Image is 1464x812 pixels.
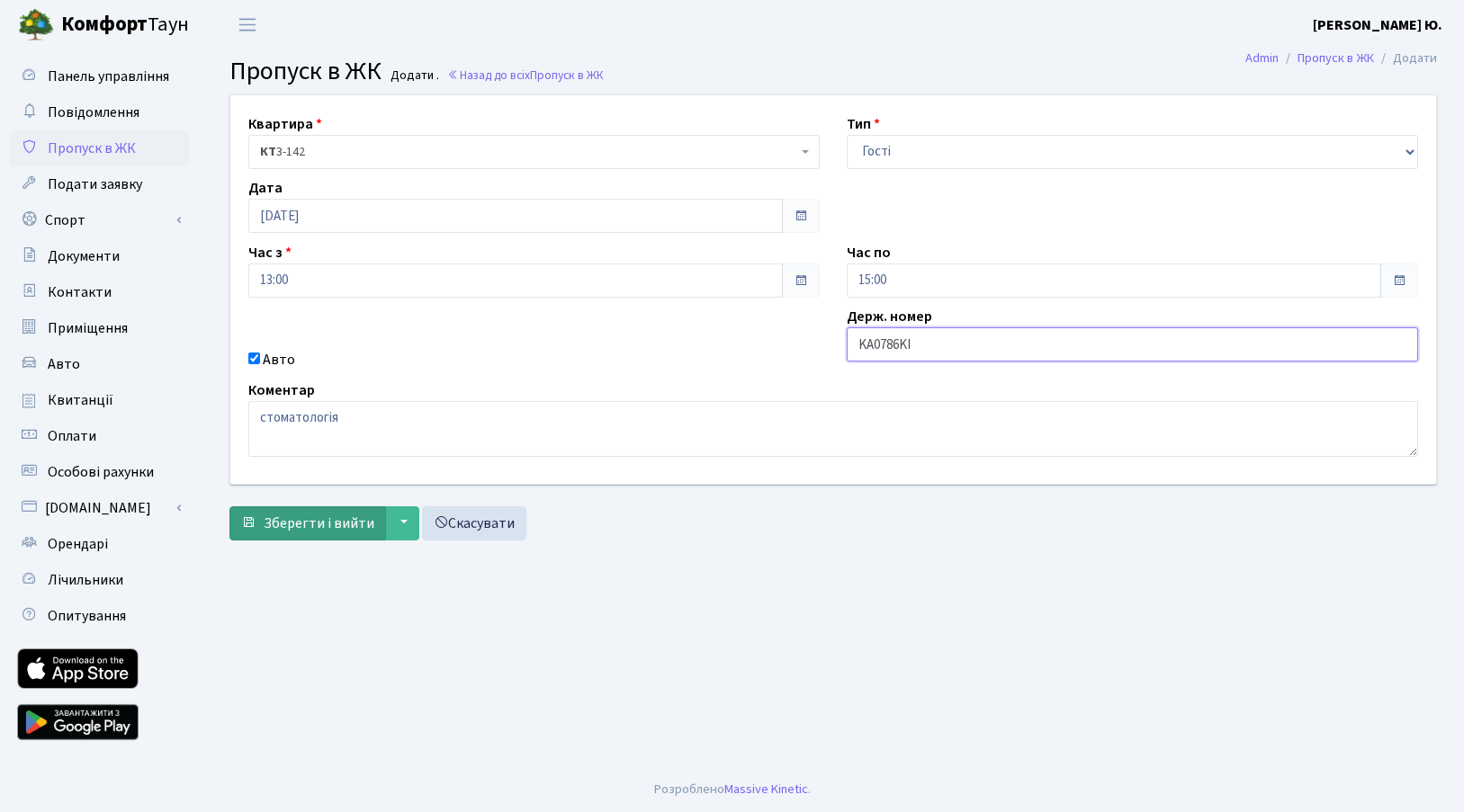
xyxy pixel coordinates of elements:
[1313,15,1442,35] b: [PERSON_NAME] Ю.
[48,138,136,158] span: Пропуск в ЖК
[48,570,123,590] span: Лічильники
[248,135,820,169] span: <b>КТ</b>&nbsp;&nbsp;&nbsp;&nbsp;3-142
[1374,49,1437,68] li: Додати
[263,349,295,370] label: Авто
[9,382,189,418] a: Квитанції
[9,274,189,310] a: Контакти
[48,426,96,446] span: Оплати
[422,506,526,540] a: Скасувати
[847,242,891,263] label: Час по
[248,177,283,199] label: Дата
[48,246,120,266] span: Документи
[387,68,439,84] small: Додати .
[48,606,126,626] span: Опитування
[18,7,54,43] img: logo.png
[48,354,80,374] span: Авто
[229,53,382,89] span: Пропуск в ЖК
[48,103,139,122] span: Повідомлення
[1245,49,1279,67] a: Admin
[9,166,189,202] a: Подати заявку
[1218,40,1464,77] nav: breadcrumb
[48,174,142,194] span: Подати заявку
[9,454,189,490] a: Особові рахунки
[847,306,932,327] label: Держ. номер
[9,346,189,382] a: Авто
[260,143,276,161] b: КТ
[248,242,292,263] label: Час з
[48,534,108,554] span: Орендарі
[48,390,113,410] span: Квитанції
[48,318,128,338] span: Приміщення
[61,10,189,40] span: Таун
[530,67,604,84] span: Пропуск в ЖК
[260,143,797,161] span: <b>КТ</b>&nbsp;&nbsp;&nbsp;&nbsp;3-142
[9,130,189,166] a: Пропуск в ЖК
[9,238,189,274] a: Документи
[9,94,189,130] a: Повідомлення
[447,67,604,84] a: Назад до всіхПропуск в ЖК
[9,310,189,346] a: Приміщення
[9,526,189,562] a: Орендарі
[225,10,270,40] button: Переключити навігацію
[9,490,189,526] a: [DOMAIN_NAME]
[847,113,880,135] label: Тип
[9,202,189,238] a: Спорт
[61,10,148,39] b: Комфорт
[229,506,386,540] button: Зберегти і вийти
[48,67,169,86] span: Панель управління
[48,282,112,302] span: Контакти
[264,513,374,533] span: Зберегти і вийти
[847,327,1418,361] input: AA0001AA
[248,379,315,401] label: Коментар
[724,780,808,799] a: Massive Kinetic
[1313,14,1442,36] a: [PERSON_NAME] Ю.
[48,462,154,482] span: Особові рахунки
[9,58,189,94] a: Панель управління
[1298,49,1374,67] a: Пропуск в ЖК
[654,780,811,799] div: Розроблено .
[9,562,189,598] a: Лічильники
[9,598,189,634] a: Опитування
[9,418,189,454] a: Оплати
[248,113,322,135] label: Квартира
